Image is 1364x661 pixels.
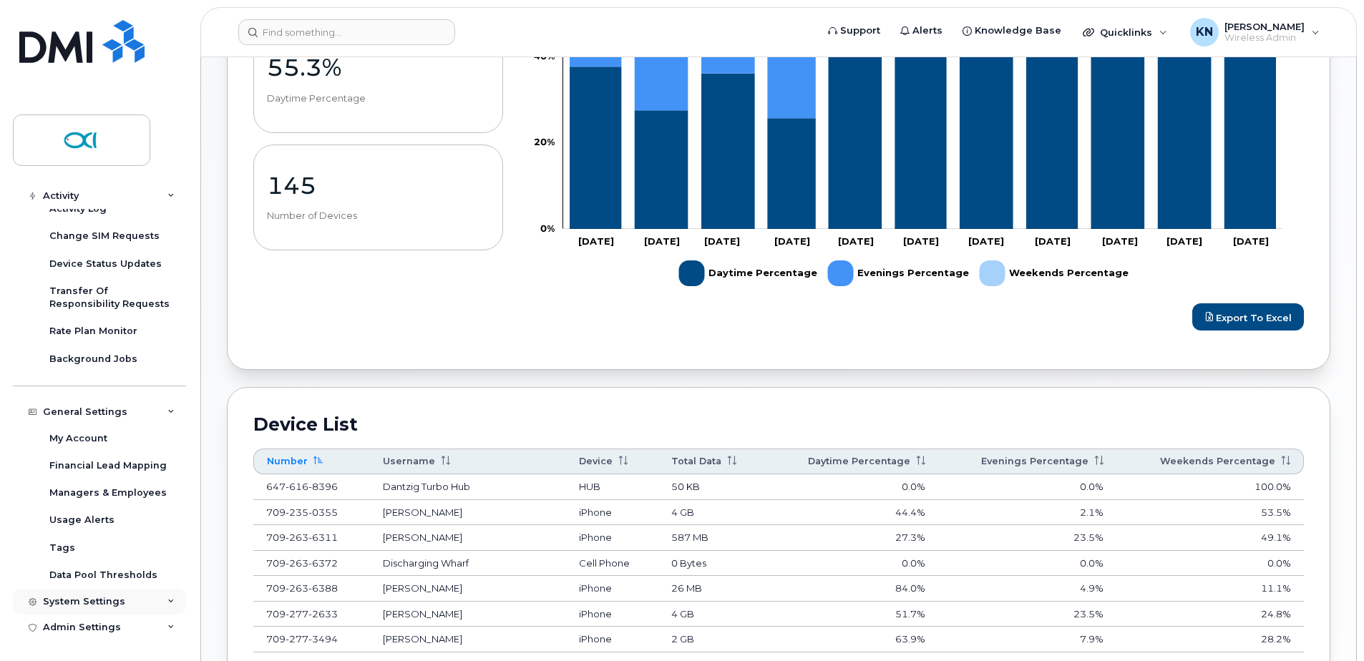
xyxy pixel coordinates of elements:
th: Number [253,449,370,474]
td: iPhone [566,602,658,627]
span: 6372 [308,557,338,569]
span: 263 [286,582,308,594]
tspan: 40% [534,50,555,62]
p: 145 [267,172,489,198]
span: 709 [266,506,338,518]
td: 0.0% [1116,551,1304,577]
tspan: [DATE] [644,235,680,247]
div: Kevin Norman [1180,18,1330,46]
td: 23.5% [938,525,1116,551]
th: Daytime Percentage [767,449,939,474]
span: 235 [286,506,308,518]
td: iPhone [566,627,658,652]
td: [PERSON_NAME] [370,627,566,652]
td: iPhone [566,576,658,602]
tspan: 20% [534,136,555,147]
td: 23.5% [938,602,1116,627]
g: Legend [679,255,1129,292]
td: 51.7% [767,602,939,627]
td: 0 Bytes [658,551,767,577]
g: Daytime Percentage [679,255,817,292]
td: iPhone [566,525,658,551]
td: [PERSON_NAME] [370,576,566,602]
td: Cell Phone [566,551,658,577]
p: 55.3% [267,54,489,80]
span: Export to Excel [1216,311,1292,323]
td: Dantzig Turbo Hub [370,474,566,500]
td: 28.2% [1116,627,1304,652]
span: 647 [266,481,338,492]
span: 6388 [308,582,338,594]
tspan: [DATE] [838,235,874,247]
span: 709 [266,532,338,543]
td: 84.0% [767,576,939,602]
td: [PERSON_NAME] [370,500,566,526]
td: 0.0% [767,551,939,577]
tspan: [DATE] [968,235,1004,247]
input: Find something... [238,19,455,45]
span: 277 [286,608,308,620]
td: 44.4% [767,500,939,526]
th: Weekends Percentage [1116,449,1304,474]
a: Export to Excel [1192,303,1304,330]
td: 2 GB [658,627,767,652]
a: Support [818,16,890,45]
span: KN [1196,24,1213,41]
span: 616 [286,481,308,492]
td: 2.1% [938,500,1116,526]
p: Daytime Percentage [267,92,489,105]
td: 24.8% [1116,602,1304,627]
td: 4.9% [938,576,1116,602]
td: 53.5% [1116,500,1304,526]
td: 26 MB [658,576,767,602]
td: 7.9% [938,627,1116,652]
th: Evenings Percentage [938,449,1116,474]
td: 4 GB [658,602,767,627]
td: 0.0% [938,551,1116,577]
span: 709 [266,608,338,620]
td: iPhone [566,500,658,526]
span: 709 [266,582,338,594]
td: 0.0% [938,474,1116,500]
th: Total Data [658,449,767,474]
td: 50 KB [658,474,767,500]
div: Quicklinks [1073,18,1177,46]
tspan: [DATE] [1035,235,1071,247]
p: Number of Devices [267,210,489,222]
td: 0.0% [767,474,939,500]
a: Alerts [890,16,953,45]
tspan: 0% [540,222,555,234]
span: Support [840,24,880,38]
g: Weekends Percentage [980,255,1129,292]
span: 277 [286,633,308,645]
td: 11.1% [1116,576,1304,602]
span: 263 [286,557,308,569]
td: 587 MB [658,525,767,551]
span: 709 [266,557,338,569]
tspan: [DATE] [578,235,614,247]
span: 2633 [308,608,338,620]
span: 3494 [308,633,338,645]
span: Wireless Admin [1224,32,1305,44]
td: 27.3% [767,525,939,551]
span: 8396 [308,481,338,492]
tspan: [DATE] [1233,235,1269,247]
span: Quicklinks [1100,26,1152,38]
td: HUB [566,474,658,500]
td: 49.1% [1116,525,1304,551]
td: Discharging Wharf [370,551,566,577]
span: [PERSON_NAME] [1224,21,1305,32]
span: Knowledge Base [975,24,1061,38]
tspan: [DATE] [1102,235,1138,247]
tspan: [DATE] [903,235,939,247]
span: 709 [266,633,338,645]
th: Username [370,449,566,474]
h2: Device List [253,413,1304,435]
span: 0355 [308,506,338,518]
td: [PERSON_NAME] [370,525,566,551]
td: 63.9% [767,627,939,652]
tspan: [DATE] [774,235,810,247]
span: 263 [286,532,308,543]
tspan: [DATE] [704,235,740,247]
td: 100.0% [1116,474,1304,500]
